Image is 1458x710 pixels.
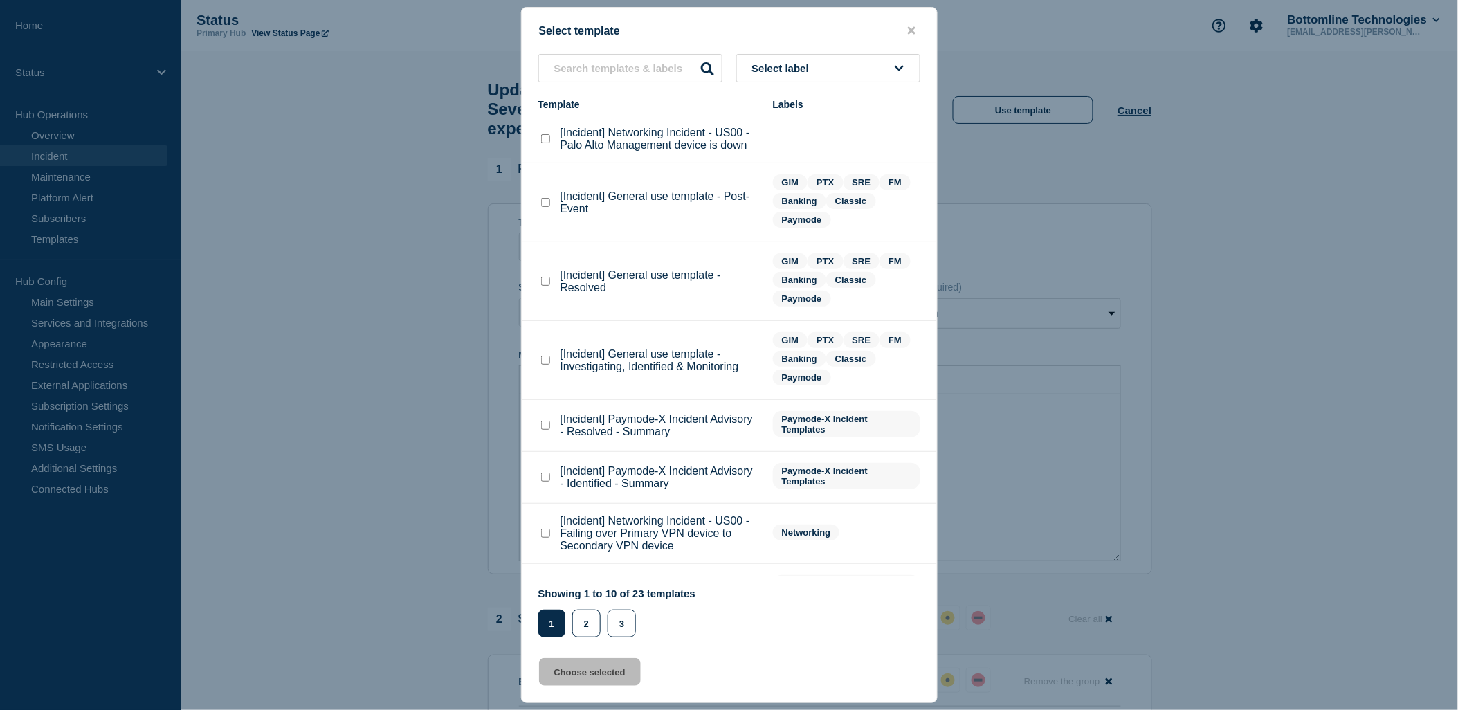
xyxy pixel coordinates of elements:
div: Select template [522,24,937,37]
button: 2 [572,610,601,637]
p: [Incident] General use template - Post-Event [561,190,759,215]
button: close button [904,24,920,37]
p: [Incident] General use template - Resolved [561,269,759,294]
span: Paymode-X Incident Templates [773,463,920,489]
input: [Incident] General use template - Post-Event checkbox [541,198,550,207]
input: [Incident] Networking Incident - US00 - Palo Alto Management device is down checkbox [541,134,550,143]
button: Select label [736,54,920,82]
span: GIM [773,332,808,348]
p: [Incident] Paymode-X Incident Advisory - Identified - Summary [561,465,759,490]
span: SRE [844,174,880,190]
span: Banking [773,272,826,288]
span: SRE [844,332,880,348]
span: SRE [844,253,880,269]
span: Classic [826,351,876,367]
input: [Incident] General use template - Resolved checkbox [541,277,550,286]
span: Classic [826,193,876,209]
p: [Incident] Networking Incident - US00 - Failing over Primary VPN device to Secondary VPN device [561,515,759,552]
input: [Incident] Networking Incident - US00 - Failing over Primary VPN device to Secondary VPN device c... [541,529,550,538]
input: [Incident] General use template - Investigating, Identified & Monitoring checkbox [541,356,550,365]
span: Banking [773,351,826,367]
span: PTX [808,332,843,348]
span: Paymode [773,212,831,228]
span: Banking [773,193,826,209]
span: Paymode [773,291,831,307]
span: PTX [808,253,843,269]
div: Template [538,99,759,110]
div: Labels [773,99,920,110]
span: FM [880,174,911,190]
span: Networking [773,525,840,540]
button: 1 [538,610,565,637]
span: Select label [752,62,815,74]
span: NACP PCM Emergency Notification [773,575,920,601]
button: Choose selected [539,658,641,686]
span: Paymode-X Incident Templates [773,411,920,437]
span: GIM [773,253,808,269]
span: Paymode [773,370,831,385]
button: 3 [608,610,636,637]
input: [Incident] Paymode-X Incident Advisory - Resolved - Summary checkbox [541,421,550,430]
p: [Incident] General use template - Investigating, Identified & Monitoring [561,348,759,373]
input: Search templates & labels [538,54,722,82]
p: Showing 1 to 10 of 23 templates [538,588,696,599]
input: [Incident] Paymode-X Incident Advisory - Identified - Summary checkbox [541,473,550,482]
span: FM [880,332,911,348]
span: GIM [773,174,808,190]
span: Classic [826,272,876,288]
span: FM [880,253,911,269]
span: PTX [808,174,843,190]
p: [Incident] Networking Incident - US00 - Palo Alto Management device is down [561,127,759,152]
p: [Incident] Paymode-X Incident Advisory - Resolved - Summary [561,413,759,438]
